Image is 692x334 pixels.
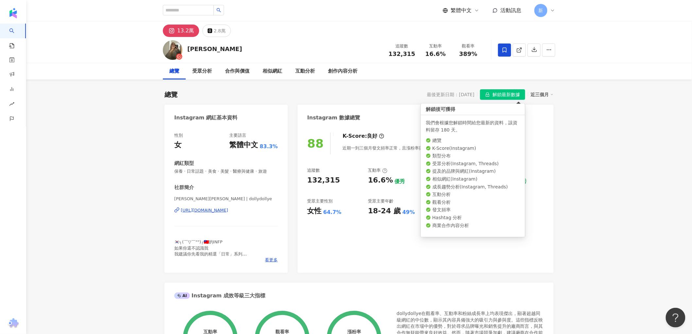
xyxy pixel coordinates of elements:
div: 繁體中文 [229,140,258,150]
span: 132,315 [389,50,415,57]
li: 總覽 [426,137,520,144]
span: [PERSON_NAME][PERSON_NAME] | dollydollye [174,196,278,202]
span: 解鎖最新數據 [493,90,520,100]
img: KOL Avatar [163,40,182,60]
a: search [9,24,22,49]
div: 性別 [174,132,183,138]
div: 近期一到三個月發文頻率正常，且漲粉率與互動率高。 [343,141,464,154]
div: 受眾分析 [192,67,212,75]
div: 互動率 [423,43,448,49]
div: 最後更新日期：[DATE] [427,92,475,97]
li: 商業合作內容分析 [426,222,520,229]
img: logo icon [8,8,18,18]
li: 類型分布 [426,153,520,159]
div: 追蹤數 [307,167,320,173]
div: 良好 [367,132,378,140]
img: chrome extension [7,318,20,329]
button: 13.2萬 [163,25,199,37]
li: 觀看分析 [426,199,520,206]
div: 16.6% [368,175,393,185]
div: 追蹤數 [389,43,415,49]
div: 觀看率 [456,43,481,49]
li: 受眾分析 ( Instagram, Threads ) [426,161,520,167]
span: lock [485,92,490,97]
div: 相似網紅 [263,67,282,75]
a: [URL][DOMAIN_NAME] [174,207,278,213]
span: 389% [459,51,477,57]
div: 女 [174,140,182,150]
div: 49% [403,209,415,216]
div: 18-24 歲 [368,206,401,216]
span: 看更多 [265,257,278,263]
div: 受眾主要性別 [307,198,333,204]
li: 互動分析 [426,191,520,198]
span: 16.6% [425,51,446,57]
span: 🇰🇷╮(￣▽￣"")╭🇹🇼的INFP 如果你還不認識我 我建議你先看我的精選「日常」系列 工作信件：[EMAIL_ADDRESS][DOMAIN_NAME] （小盒子不回工作 去找我經紀人😻） [174,239,270,268]
div: 解鎖後可獲得 [421,104,525,115]
div: 13.2萬 [177,26,194,35]
span: search [216,8,221,12]
iframe: Help Scout Beacon - Open [666,308,685,327]
div: 總覽 [164,90,178,99]
div: 網紅類型 [174,160,194,167]
div: 88 [307,137,324,150]
span: rise [9,97,14,112]
div: Instagram 網紅基本資料 [174,114,238,121]
li: 提及的品牌與網紅 ( Instagram ) [426,168,520,175]
button: 解鎖最新數據 [480,89,525,100]
div: 主要語言 [229,132,246,138]
div: [URL][DOMAIN_NAME] [181,207,228,213]
div: 64.7% [323,209,342,216]
span: 83.3% [260,143,278,150]
div: [PERSON_NAME] [187,45,242,53]
span: 保養 · 日常話題 · 美食 · 美髮 · 醫療與健康 · 旅遊 [174,168,278,174]
div: Instagram 數據總覽 [307,114,360,121]
li: 相似網紅 ( Instagram ) [426,176,520,183]
div: 總覽 [169,67,179,75]
span: 繁體中文 [451,7,472,14]
div: 創作內容分析 [328,67,357,75]
li: 發文頻率 [426,207,520,213]
li: K-Score ( Instagram ) [426,145,520,152]
div: 我們會根據您解鎖時間給您最新的資料，該資料留存 180 天。 [426,119,520,133]
div: K-Score : [343,132,384,140]
div: 社群簡介 [174,184,194,191]
span: 新 [539,7,543,14]
button: 2.8萬 [202,25,231,37]
div: 近三個月 [531,90,554,99]
div: 132,315 [307,175,340,185]
li: Hashtag 分析 [426,215,520,221]
li: 成長趨勢分析 ( Instagram, Threads ) [426,184,520,190]
div: 合作與價值 [225,67,250,75]
div: 優秀 [395,178,405,185]
div: AI [174,292,190,299]
div: 2.8萬 [214,26,226,35]
div: 受眾主要年齡 [368,198,393,204]
div: 女性 [307,206,322,216]
div: 互動分析 [295,67,315,75]
div: 互動率 [368,167,387,173]
div: Instagram 成效等級三大指標 [174,292,265,299]
span: 活動訊息 [500,7,521,13]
